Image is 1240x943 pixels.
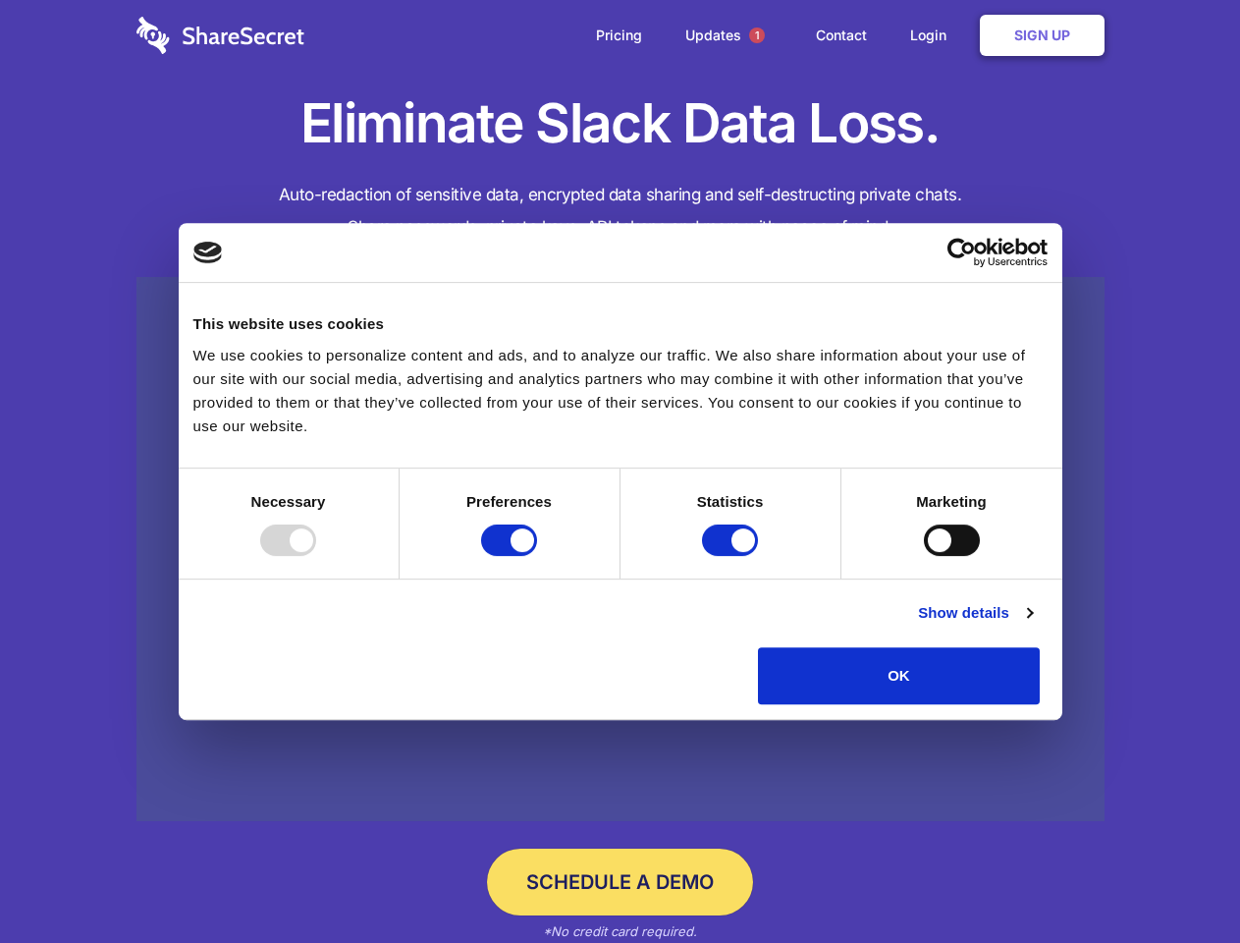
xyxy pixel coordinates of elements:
strong: Marketing [916,493,987,510]
strong: Preferences [466,493,552,510]
a: Show details [918,601,1032,625]
a: Usercentrics Cookiebot - opens in a new window [876,238,1048,267]
div: We use cookies to personalize content and ads, and to analyze our traffic. We also share informat... [193,344,1048,438]
strong: Necessary [251,493,326,510]
a: Sign Up [980,15,1105,56]
a: Schedule a Demo [487,849,753,915]
h4: Auto-redaction of sensitive data, encrypted data sharing and self-destructing private chats. Shar... [136,179,1105,244]
a: Contact [796,5,887,66]
img: logo-wordmark-white-trans-d4663122ce5f474addd5e946df7df03e33cb6a1c49d2221995e7729f52c070b2.svg [136,17,304,54]
h1: Eliminate Slack Data Loss. [136,88,1105,159]
button: OK [758,647,1040,704]
strong: Statistics [697,493,764,510]
a: Login [890,5,976,66]
img: logo [193,242,223,263]
em: *No credit card required. [543,923,697,939]
span: 1 [749,28,765,43]
a: Pricing [576,5,662,66]
div: This website uses cookies [193,312,1048,336]
a: Wistia video thumbnail [136,277,1105,822]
